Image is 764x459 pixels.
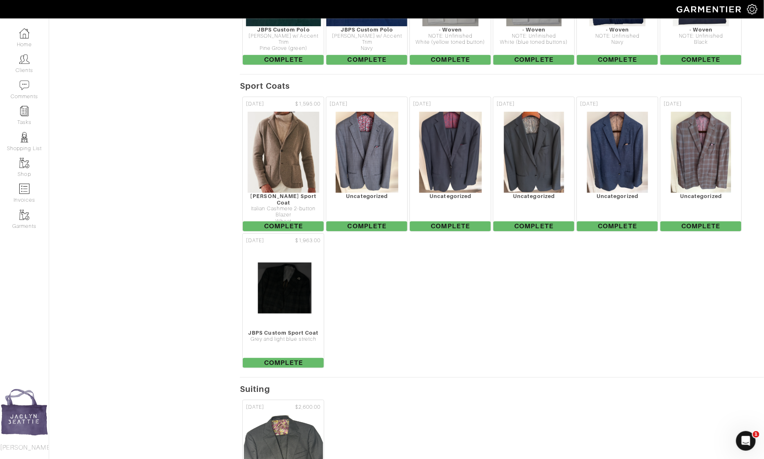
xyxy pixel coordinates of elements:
[295,237,321,245] span: $1,963.00
[243,55,324,65] span: Complete
[410,55,491,65] span: Complete
[493,193,574,199] div: Uncategorized
[243,221,324,231] span: Complete
[295,100,321,108] span: $1,595.00
[19,80,29,90] img: comment-icon-a0a6a9ef722e966f86d9cbdc48e553b5cf19dbc54f86b18d962a5391bc8f6eb6.png
[576,96,659,232] a: [DATE] Uncategorized Complete
[243,358,324,368] span: Complete
[413,100,431,108] span: [DATE]
[577,39,658,45] div: Navy
[410,193,491,199] div: Uncategorized
[326,45,407,52] div: Navy
[243,27,324,33] div: JBPS Custom Polo
[660,221,741,231] span: Complete
[410,33,491,39] div: NOTE: Unfinished
[19,158,29,168] img: garments-icon-b7da505a4dc4fd61783c78ac3ca0ef83fa9d6f193b1c9dc38574b1d14d53ca28.png
[19,184,29,194] img: orders-icon-0abe47150d42831381b5fb84f609e132dff9fe21cb692f30cb5eec754e2cba89.png
[419,111,482,193] img: 5ampV3uLXhFELqgwDoPp76zv
[410,39,491,45] div: White (yellow toned button)
[253,248,314,330] img: XQUri8iAH43WjEWNqjPoouVQ
[577,221,658,231] span: Complete
[243,45,324,52] div: Pine Grove (green)
[577,55,658,65] span: Complete
[326,27,407,33] div: JBPS Custom Polo
[19,132,29,142] img: stylists-icon-eb353228a002819b7ec25b43dbf5f0378dd9e0616d9560372ff212230b889e62.png
[410,221,491,231] span: Complete
[326,193,407,199] div: Uncategorized
[673,2,747,16] img: garmentier-logo-header-white-b43fb05a5012e4ada735d5af1a66efaba907eab6374d6393d1fbf88cb4ef424d.png
[243,206,324,218] div: Italian Cashmere 2-button Blazer
[493,27,574,33] div: - Woven
[243,193,324,206] div: [PERSON_NAME] Sport Coat
[326,55,407,65] span: Complete
[243,336,324,342] div: Grey and light blue stretch
[19,54,29,64] img: clients-icon-6bae9207a08558b7cb47a8932f037763ab4055f8c8b6bfacd5dc20c3e0201464.png
[330,100,348,108] span: [DATE]
[247,111,320,193] img: f55twQrn4GXfUkChVeWMV2XW
[335,111,398,193] img: drLDWRhzM9JLmXAMGv91xvTN
[736,431,756,451] iframe: Intercom live chat
[243,330,324,336] div: JBPS Custom Sport Coat
[295,403,321,411] span: $2,600.00
[243,218,324,225] div: Wheat
[246,237,264,245] span: [DATE]
[577,193,658,199] div: Uncategorized
[492,96,576,232] a: [DATE] Uncategorized Complete
[19,28,29,38] img: dashboard-icon-dbcd8f5a0b271acd01030246c82b418ddd0df26cd7fceb0bd07c9910d44c42f6.png
[246,100,264,108] span: [DATE]
[660,27,741,33] div: - Woven
[19,106,29,116] img: reminder-icon-8004d30b9f0a5d33ae49ab947aed9ed385cf756f9e5892f1edd6e32f2345188e.png
[409,96,492,232] a: [DATE] Uncategorized Complete
[240,384,764,394] h5: Suiting
[326,33,407,46] div: [PERSON_NAME] w/ Accent Trim
[747,4,757,14] img: gear-icon-white-bd11855cb880d31180b6d7d6211b90ccbf57a29d726f0c71d8c61bd08dd39cc2.png
[660,193,741,199] div: Uncategorized
[504,111,565,193] img: ShJRUuf3M7nVQwoDCRsz7zXR
[493,55,574,65] span: Complete
[326,221,407,231] span: Complete
[664,100,682,108] span: [DATE]
[660,55,741,65] span: Complete
[243,33,324,46] div: [PERSON_NAME] w/ Accent Trim
[587,111,648,193] img: VXvC8Qa6HFAy5Rf2Y8ivxyTG
[660,39,741,45] div: Black
[577,27,658,33] div: - Woven
[497,100,515,108] span: [DATE]
[493,39,574,45] div: White (blue toned buttons)
[580,100,598,108] span: [DATE]
[753,431,759,438] span: 1
[660,33,741,39] div: NOTE: Unfinished
[671,111,731,193] img: ammzGPXWPhdJiHeotK9kYVCT
[493,221,574,231] span: Complete
[242,96,325,232] a: [DATE] $1,595.00 [PERSON_NAME] Sport Coat Italian Cashmere 2-button Blazer Wheat L? Confirm Complete
[246,403,264,411] span: [DATE]
[325,96,409,232] a: [DATE] Uncategorized Complete
[410,27,491,33] div: - Woven
[659,96,743,232] a: [DATE] Uncategorized Complete
[577,33,658,39] div: NOTE: Unfinished
[240,81,764,91] h5: Sport Coats
[19,210,29,220] img: garments-icon-b7da505a4dc4fd61783c78ac3ca0ef83fa9d6f193b1c9dc38574b1d14d53ca28.png
[242,232,325,369] a: [DATE] $1,963.00 JBPS Custom Sport Coat Grey and light blue stretch Complete
[493,33,574,39] div: NOTE: Unfinished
